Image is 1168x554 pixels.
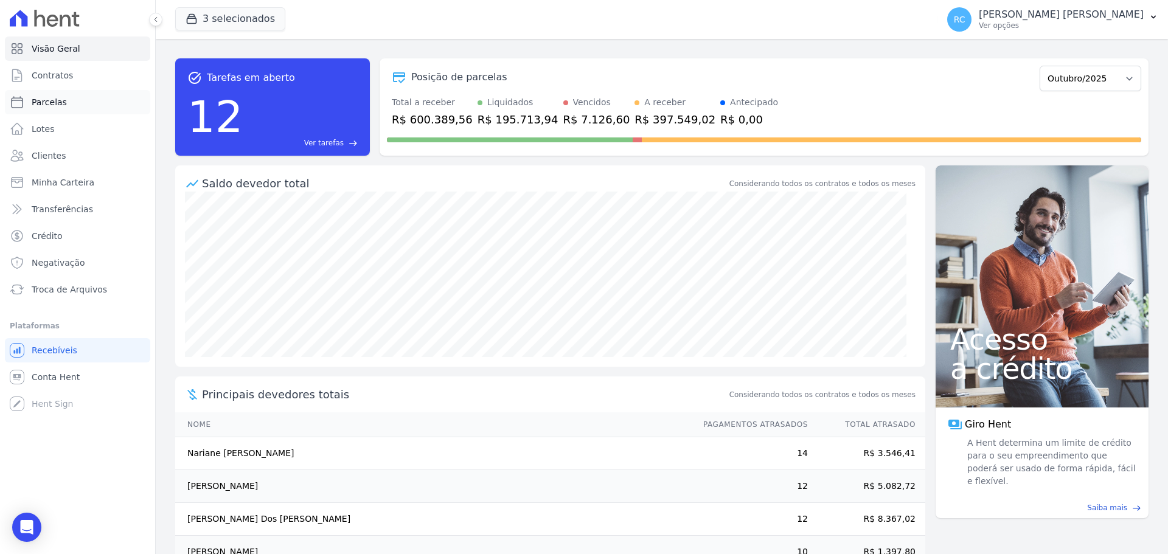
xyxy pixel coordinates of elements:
[32,230,63,242] span: Crédito
[5,117,150,141] a: Lotes
[729,389,916,400] span: Considerando todos os contratos e todos os meses
[10,319,145,333] div: Plataformas
[12,513,41,542] div: Open Intercom Messenger
[965,417,1011,432] span: Giro Hent
[32,283,107,296] span: Troca de Arquivos
[32,96,67,108] span: Parcelas
[730,96,778,109] div: Antecipado
[954,15,965,24] span: RC
[979,21,1144,30] p: Ver opções
[729,178,916,189] div: Considerando todos os contratos e todos os meses
[5,63,150,88] a: Contratos
[692,412,808,437] th: Pagamentos Atrasados
[634,111,715,128] div: R$ 397.549,02
[644,96,686,109] div: A receber
[187,85,243,148] div: 12
[32,123,55,135] span: Lotes
[349,139,358,148] span: east
[304,137,344,148] span: Ver tarefas
[202,175,727,192] div: Saldo devedor total
[692,470,808,503] td: 12
[5,224,150,248] a: Crédito
[1087,502,1127,513] span: Saiba mais
[478,111,558,128] div: R$ 195.713,94
[808,412,925,437] th: Total Atrasado
[573,96,611,109] div: Vencidos
[175,412,692,437] th: Nome
[937,2,1168,36] button: RC [PERSON_NAME] [PERSON_NAME] Ver opções
[411,70,507,85] div: Posição de parcelas
[808,437,925,470] td: R$ 3.546,41
[5,277,150,302] a: Troca de Arquivos
[720,111,778,128] div: R$ 0,00
[979,9,1144,21] p: [PERSON_NAME] [PERSON_NAME]
[692,437,808,470] td: 14
[392,96,473,109] div: Total a receber
[32,203,93,215] span: Transferências
[175,7,285,30] button: 3 selecionados
[5,338,150,362] a: Recebíveis
[32,150,66,162] span: Clientes
[202,386,727,403] span: Principais devedores totais
[487,96,534,109] div: Liquidados
[32,344,77,356] span: Recebíveis
[32,69,73,81] span: Contratos
[563,111,630,128] div: R$ 7.126,60
[5,90,150,114] a: Parcelas
[950,325,1134,354] span: Acesso
[692,503,808,536] td: 12
[207,71,295,85] span: Tarefas em aberto
[175,503,692,536] td: [PERSON_NAME] Dos [PERSON_NAME]
[5,365,150,389] a: Conta Hent
[32,176,94,189] span: Minha Carteira
[32,43,80,55] span: Visão Geral
[943,502,1141,513] a: Saiba mais east
[248,137,358,148] a: Ver tarefas east
[32,257,85,269] span: Negativação
[5,170,150,195] a: Minha Carteira
[175,470,692,503] td: [PERSON_NAME]
[808,470,925,503] td: R$ 5.082,72
[965,437,1136,488] span: A Hent determina um limite de crédito para o seu empreendimento que poderá ser usado de forma ráp...
[392,111,473,128] div: R$ 600.389,56
[32,371,80,383] span: Conta Hent
[808,503,925,536] td: R$ 8.367,02
[5,144,150,168] a: Clientes
[5,197,150,221] a: Transferências
[175,437,692,470] td: Nariane [PERSON_NAME]
[5,36,150,61] a: Visão Geral
[187,71,202,85] span: task_alt
[950,354,1134,383] span: a crédito
[1132,504,1141,513] span: east
[5,251,150,275] a: Negativação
